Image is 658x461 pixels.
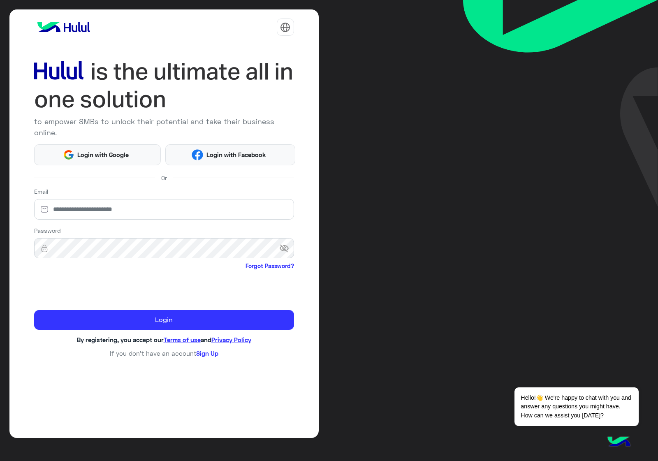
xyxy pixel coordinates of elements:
span: Login with Facebook [203,150,269,160]
span: Or [161,174,167,182]
label: Password [34,226,61,235]
a: Sign Up [196,350,218,357]
button: Login with Google [34,144,161,165]
button: Login [34,310,294,330]
img: email [34,205,55,213]
img: lock [34,244,55,253]
label: Email [34,187,48,196]
a: Terms of use [164,336,201,343]
img: Facebook [192,149,203,161]
img: logo [34,19,93,35]
span: Hello!👋 We're happy to chat with you and answer any questions you might have. How can we assist y... [514,387,638,426]
img: tab [280,22,290,32]
a: Forgot Password? [246,262,294,270]
span: Login with Google [74,150,132,160]
a: Privacy Policy [211,336,251,343]
p: to empower SMBs to unlock their potential and take their business online. [34,116,294,138]
img: hululLoginTitle_EN.svg [34,58,294,113]
h6: If you don’t have an account [34,350,294,357]
span: visibility_off [279,241,294,256]
img: Google [63,149,74,161]
button: Login with Facebook [165,144,295,165]
span: and [201,336,211,343]
img: hulul-logo.png [605,428,633,457]
span: By registering, you accept our [77,336,164,343]
iframe: reCAPTCHA [34,272,159,304]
